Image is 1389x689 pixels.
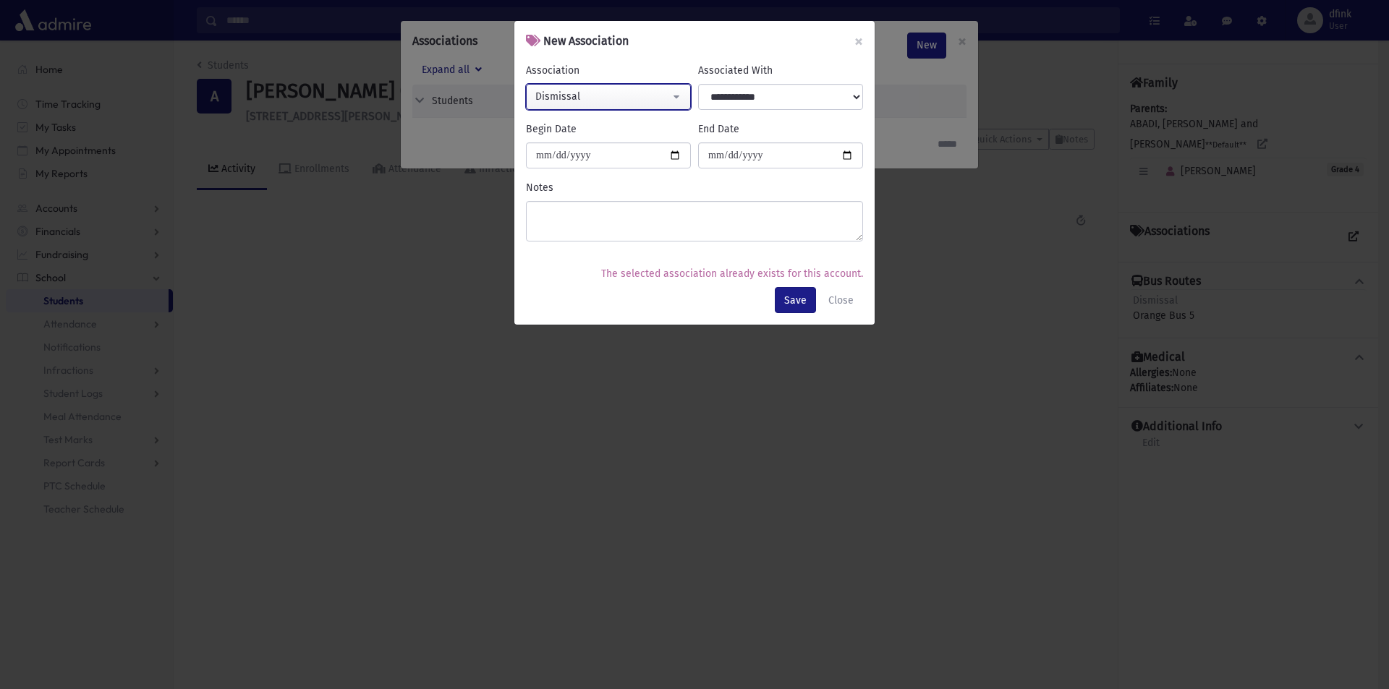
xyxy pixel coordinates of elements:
[526,121,577,137] label: Begin Date
[526,84,691,110] button: Dismissal
[698,63,773,78] label: Associated With
[601,268,863,280] span: The selected association already exists for this account.
[526,63,579,78] label: Association
[843,21,875,61] button: ×
[775,287,816,313] button: Save
[819,287,863,313] button: Close
[698,121,739,137] label: End Date
[526,33,629,50] h6: New Association
[535,89,670,104] div: Dismissal
[526,180,553,195] label: Notes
